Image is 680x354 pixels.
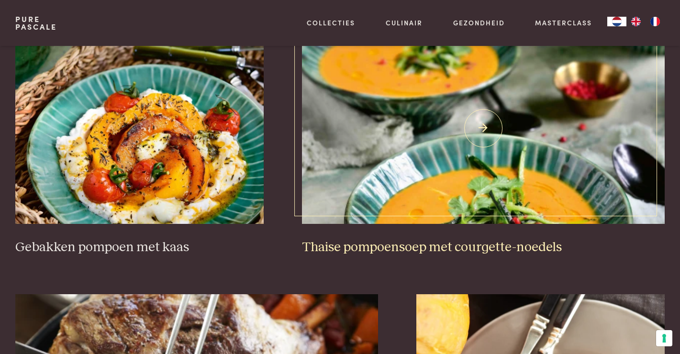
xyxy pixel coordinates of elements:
[15,33,264,224] img: Gebakken pompoen met kaas
[15,33,264,255] a: Gebakken pompoen met kaas Gebakken pompoen met kaas
[15,239,264,256] h3: Gebakken pompoen met kaas
[15,15,57,31] a: PurePascale
[607,17,626,26] a: NL
[302,33,665,224] img: Thaise pompoensoep met courgette-noedels
[656,330,672,346] button: Uw voorkeuren voor toestemming voor trackingtechnologieën
[302,33,665,255] a: Thaise pompoensoep met courgette-noedels Thaise pompoensoep met courgette-noedels
[607,17,626,26] div: Language
[626,17,665,26] ul: Language list
[607,17,665,26] aside: Language selected: Nederlands
[386,18,423,28] a: Culinair
[453,18,505,28] a: Gezondheid
[307,18,355,28] a: Collecties
[626,17,646,26] a: EN
[302,239,665,256] h3: Thaise pompoensoep met courgette-noedels
[535,18,592,28] a: Masterclass
[646,17,665,26] a: FR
